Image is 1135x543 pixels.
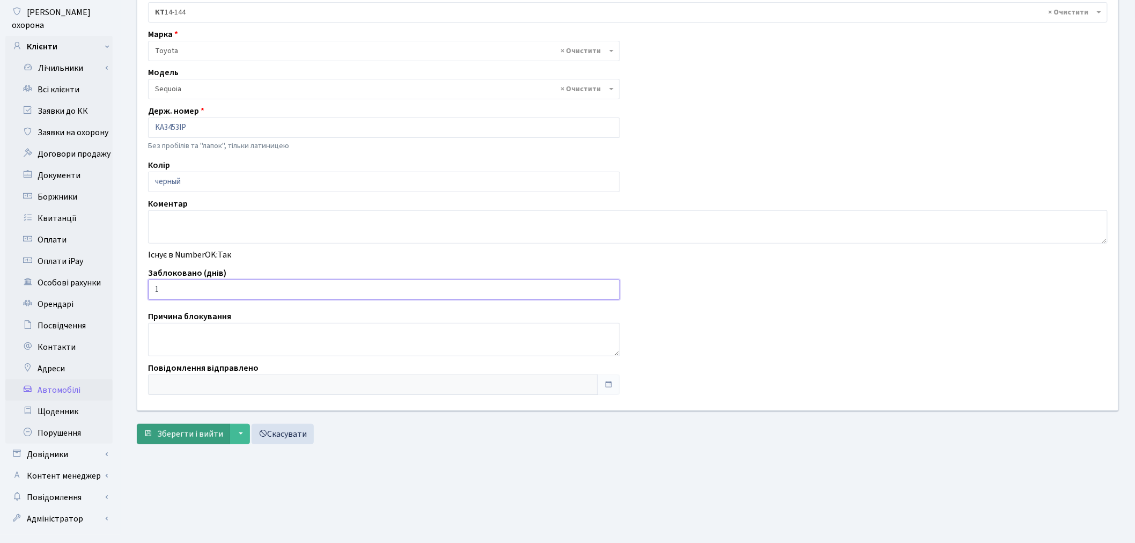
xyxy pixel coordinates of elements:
a: [PERSON_NAME] охорона [5,2,113,36]
a: Скасувати [252,424,314,444]
div: Існує в NumberOK: [140,248,1116,261]
span: <b>КТ</b>&nbsp;&nbsp;&nbsp;&nbsp;14-144 [148,2,1108,23]
a: Повідомлення [5,487,113,508]
a: Заявки на охорону [5,122,113,143]
a: Орендарі [5,293,113,315]
label: Модель [148,66,179,79]
span: Видалити всі елементи [561,46,601,56]
span: Так [218,249,231,261]
a: Автомобілі [5,379,113,401]
span: Зберегти і вийти [157,428,223,440]
button: Зберегти і вийти [137,424,230,444]
span: Видалити всі елементи [1049,7,1089,18]
a: Боржники [5,186,113,208]
a: Особові рахунки [5,272,113,293]
b: КТ [155,7,165,18]
span: Sequoia [148,79,620,99]
span: Toyota [148,41,620,61]
span: <b>КТ</b>&nbsp;&nbsp;&nbsp;&nbsp;14-144 [155,7,1094,18]
span: Sequoia [155,84,607,94]
a: Щоденник [5,401,113,422]
a: Контент менеджер [5,465,113,487]
a: Оплати iPay [5,251,113,272]
span: Toyota [155,46,607,56]
label: Колір [148,159,170,172]
a: Квитанції [5,208,113,229]
a: Оплати [5,229,113,251]
label: Заблоковано (днів) [148,267,226,280]
a: Договори продажу [5,143,113,165]
a: Контакти [5,336,113,358]
p: Без пробілів та "лапок", тільки латиницею [148,140,620,152]
label: Коментар [148,197,188,210]
a: Посвідчення [5,315,113,336]
a: Всі клієнти [5,79,113,100]
a: Документи [5,165,113,186]
label: Держ. номер [148,105,204,118]
label: Повідомлення відправлено [148,362,259,375]
label: Марка [148,28,178,41]
a: Адміністратор [5,508,113,530]
label: Причина блокування [148,310,231,323]
a: Адреси [5,358,113,379]
a: Клієнти [5,36,113,57]
a: Порушення [5,422,113,444]
a: Лічильники [12,57,113,79]
span: Видалити всі елементи [561,84,601,94]
a: Заявки до КК [5,100,113,122]
a: Довідники [5,444,113,465]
